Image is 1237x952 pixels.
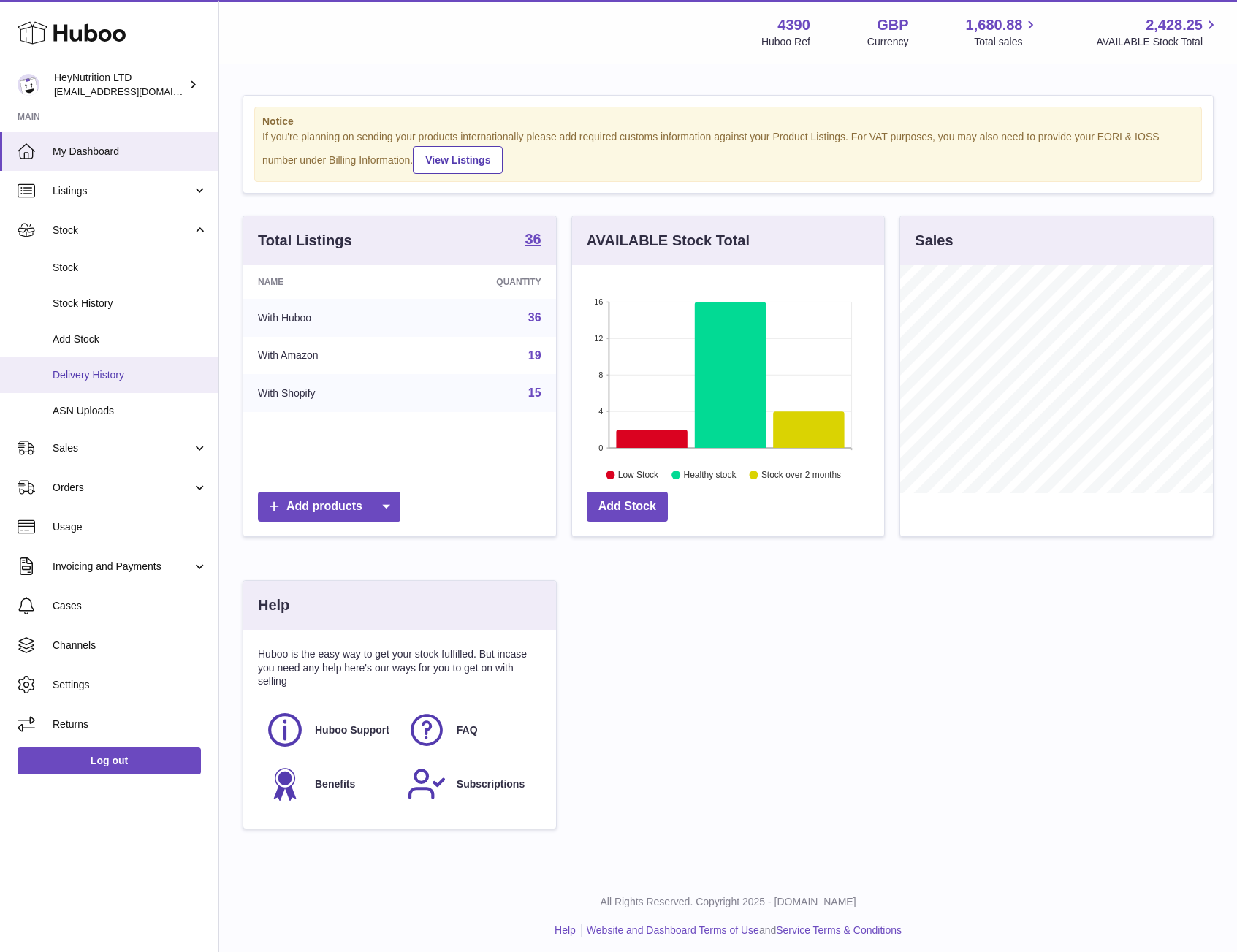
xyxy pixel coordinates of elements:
a: View Listings [413,146,503,174]
text: Low Stock [618,470,659,480]
h3: AVAILABLE Stock Total [587,231,750,251]
a: Log out [18,747,201,774]
img: info@heynutrition.com [18,74,39,96]
span: ASN Uploads [53,404,208,418]
a: Subscriptions [407,764,534,804]
span: Returns [53,717,208,731]
div: Currency [867,35,909,49]
a: Service Terms & Conditions [776,924,902,936]
text: 4 [598,407,603,416]
text: 12 [594,334,603,343]
span: Cases [53,599,208,613]
a: Add products [258,492,400,522]
a: 36 [528,311,541,324]
a: Add Stock [587,492,668,522]
div: If you're planning on sending your products internationally please add required customs informati... [262,130,1194,174]
p: Huboo is the easy way to get your stock fulfilled. But incase you need any help here's our ways f... [258,647,541,689]
span: Sales [53,441,192,455]
td: With Huboo [243,299,414,337]
span: Add Stock [53,332,208,346]
td: With Shopify [243,374,414,412]
a: 2,428.25 AVAILABLE Stock Total [1096,15,1219,49]
a: FAQ [407,710,534,750]
h3: Total Listings [258,231,352,251]
a: Huboo Support [265,710,392,750]
p: All Rights Reserved. Copyright 2025 - [DOMAIN_NAME] [231,895,1225,909]
a: 36 [525,232,541,249]
span: Huboo Support [315,723,389,737]
a: 15 [528,386,541,399]
a: Website and Dashboard Terms of Use [587,924,759,936]
span: 2,428.25 [1146,15,1203,35]
span: Stock History [53,297,208,311]
span: Listings [53,184,192,198]
span: AVAILABLE Stock Total [1096,35,1219,49]
a: Help [555,924,576,936]
span: Channels [53,639,208,652]
strong: Notice [262,115,1194,129]
span: Subscriptions [457,777,525,791]
th: Quantity [414,265,556,299]
span: 1,680.88 [966,15,1023,35]
span: FAQ [457,723,478,737]
h3: Sales [915,231,953,251]
span: Settings [53,678,208,692]
span: Orders [53,481,192,495]
text: 16 [594,297,603,306]
strong: GBP [877,15,908,35]
li: and [582,924,902,937]
span: Stock [53,261,208,275]
strong: 36 [525,232,541,246]
text: 0 [598,443,603,452]
span: Invoicing and Payments [53,560,192,574]
div: Huboo Ref [761,35,810,49]
th: Name [243,265,414,299]
span: [EMAIL_ADDRESS][DOMAIN_NAME] [54,85,215,97]
span: My Dashboard [53,145,208,159]
div: HeyNutrition LTD [54,71,186,99]
a: 19 [528,349,541,362]
span: Delivery History [53,368,208,382]
text: Stock over 2 months [761,470,841,480]
a: Benefits [265,764,392,804]
text: Healthy stock [683,470,737,480]
span: Usage [53,520,208,534]
span: Stock [53,224,192,237]
a: 1,680.88 Total sales [966,15,1040,49]
text: 8 [598,370,603,379]
strong: 4390 [777,15,810,35]
h3: Help [258,595,289,615]
span: Benefits [315,777,355,791]
td: With Amazon [243,337,414,375]
span: Total sales [974,35,1039,49]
